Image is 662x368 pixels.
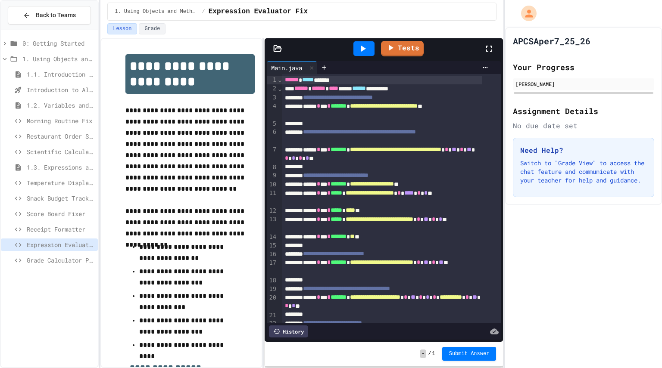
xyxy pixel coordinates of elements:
[27,132,94,141] span: Restaurant Order System
[267,63,306,72] div: Main.java
[515,80,652,88] div: [PERSON_NAME]
[139,23,165,34] button: Grade
[267,102,278,120] div: 4
[27,116,94,125] span: Morning Routine Fix
[267,241,278,250] div: 15
[520,159,647,185] p: Switch to "Grade View" to access the chat feature and communicate with your teacher for help and ...
[267,128,278,145] div: 6
[27,147,94,156] span: Scientific Calculator
[513,105,654,117] h2: Assignment Details
[36,11,76,20] span: Back to Teams
[115,8,198,15] span: 1. Using Objects and Methods
[432,350,435,357] span: 1
[267,319,278,328] div: 22
[27,101,94,110] span: 1.2. Variables and Data Types
[267,180,278,189] div: 10
[267,285,278,294] div: 19
[267,276,278,285] div: 18
[27,163,94,172] span: 1.3. Expressions and Output [New]
[267,76,278,84] div: 1
[449,350,490,357] span: Submit Answer
[267,120,278,128] div: 5
[267,61,317,74] div: Main.java
[428,350,431,357] span: /
[267,145,278,163] div: 7
[27,85,94,94] span: Introduction to Algorithms, Programming, and Compilers
[27,178,94,187] span: Temperature Display Fix
[107,23,137,34] button: Lesson
[202,8,205,15] span: /
[267,207,278,215] div: 12
[27,256,94,265] span: Grade Calculator Pro
[267,311,278,320] div: 21
[520,145,647,155] h3: Need Help?
[8,6,91,25] button: Back to Teams
[267,215,278,233] div: 13
[278,76,282,83] span: Fold line
[267,189,278,207] div: 11
[513,61,654,73] h2: Your Progress
[267,294,278,311] div: 20
[267,93,278,102] div: 3
[267,171,278,180] div: 9
[420,349,426,358] span: -
[27,225,94,234] span: Receipt Formatter
[27,209,94,218] span: Score Board Fixer
[22,54,94,63] span: 1. Using Objects and Methods
[381,41,424,56] a: Tests
[209,6,308,17] span: Expression Evaluator Fix
[442,347,496,361] button: Submit Answer
[27,70,94,79] span: 1.1. Introduction to Algorithms, Programming, and Compilers
[512,3,539,23] div: My Account
[27,194,94,203] span: Snack Budget Tracker
[267,163,278,172] div: 8
[267,84,278,93] div: 2
[267,233,278,241] div: 14
[513,35,590,47] h1: APCSAper7_25_26
[269,325,308,337] div: History
[267,259,278,276] div: 17
[27,240,94,249] span: Expression Evaluator Fix
[513,121,654,131] div: No due date set
[22,39,94,48] span: 0: Getting Started
[278,85,282,92] span: Fold line
[267,250,278,259] div: 16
